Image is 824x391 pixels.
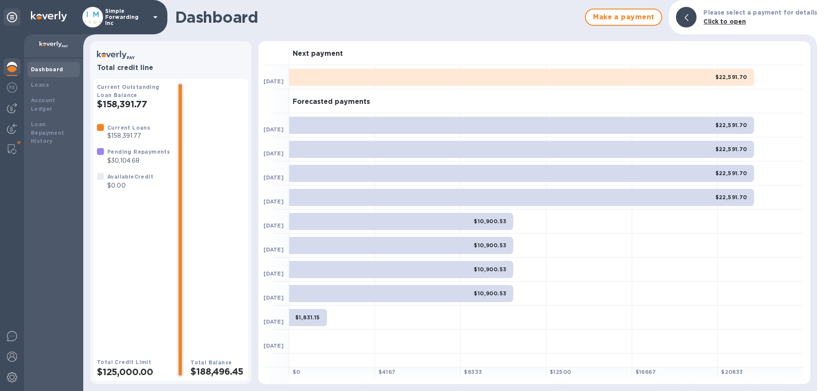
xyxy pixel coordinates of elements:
b: Account Ledger [31,97,55,112]
b: $10,900.53 [474,218,506,224]
b: $ 20833 [721,369,743,375]
b: [DATE] [264,174,284,181]
b: Total Credit Limit [97,359,151,365]
b: Current Outstanding Loan Balance [97,84,160,98]
b: $ 12500 [550,369,571,375]
h3: Next payment [293,50,343,58]
b: [DATE] [264,294,284,301]
b: $ 0 [293,369,300,375]
b: Click to open [703,18,746,25]
p: Simple Forwarding Inc [105,8,148,26]
b: Loan Repayment History [31,121,64,145]
b: Total Balance [191,359,232,366]
b: $ 8333 [464,369,482,375]
b: $10,900.53 [474,290,506,297]
b: Current Loans [107,124,150,131]
b: $22,591.70 [715,146,747,152]
p: $0.00 [107,181,153,190]
h3: Total credit line [97,64,245,72]
b: [DATE] [264,78,284,85]
b: $1,831.15 [295,314,320,321]
b: $22,591.70 [715,74,747,80]
b: Please select a payment for details [703,9,817,16]
b: [DATE] [264,270,284,277]
b: $10,900.53 [474,266,506,273]
b: $ 4167 [379,369,396,375]
b: [DATE] [264,222,284,229]
p: $30,104.68 [107,156,170,165]
div: Unpin categories [3,9,21,26]
h3: Forecasted payments [293,98,370,106]
b: [DATE] [264,126,284,133]
h2: $188,496.45 [191,366,245,377]
b: Available Credit [107,173,153,180]
b: [DATE] [264,318,284,325]
b: [DATE] [264,343,284,349]
button: Make a payment [585,9,662,26]
h2: $125,000.00 [97,367,170,377]
b: $10,900.53 [474,242,506,249]
b: $ 16667 [636,369,656,375]
img: Logo [31,11,67,21]
p: $158,391.77 [107,131,150,140]
b: $22,591.70 [715,170,747,176]
h2: $158,391.77 [97,99,170,109]
b: [DATE] [264,198,284,205]
span: Make a payment [593,12,654,22]
b: Dashboard [31,66,64,73]
b: Pending Repayments [107,149,170,155]
b: $22,591.70 [715,122,747,128]
b: Loans [31,82,49,88]
b: [DATE] [264,246,284,253]
b: $22,591.70 [715,194,747,200]
h1: Dashboard [175,8,581,26]
b: [DATE] [264,150,284,157]
img: Foreign exchange [7,82,17,93]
